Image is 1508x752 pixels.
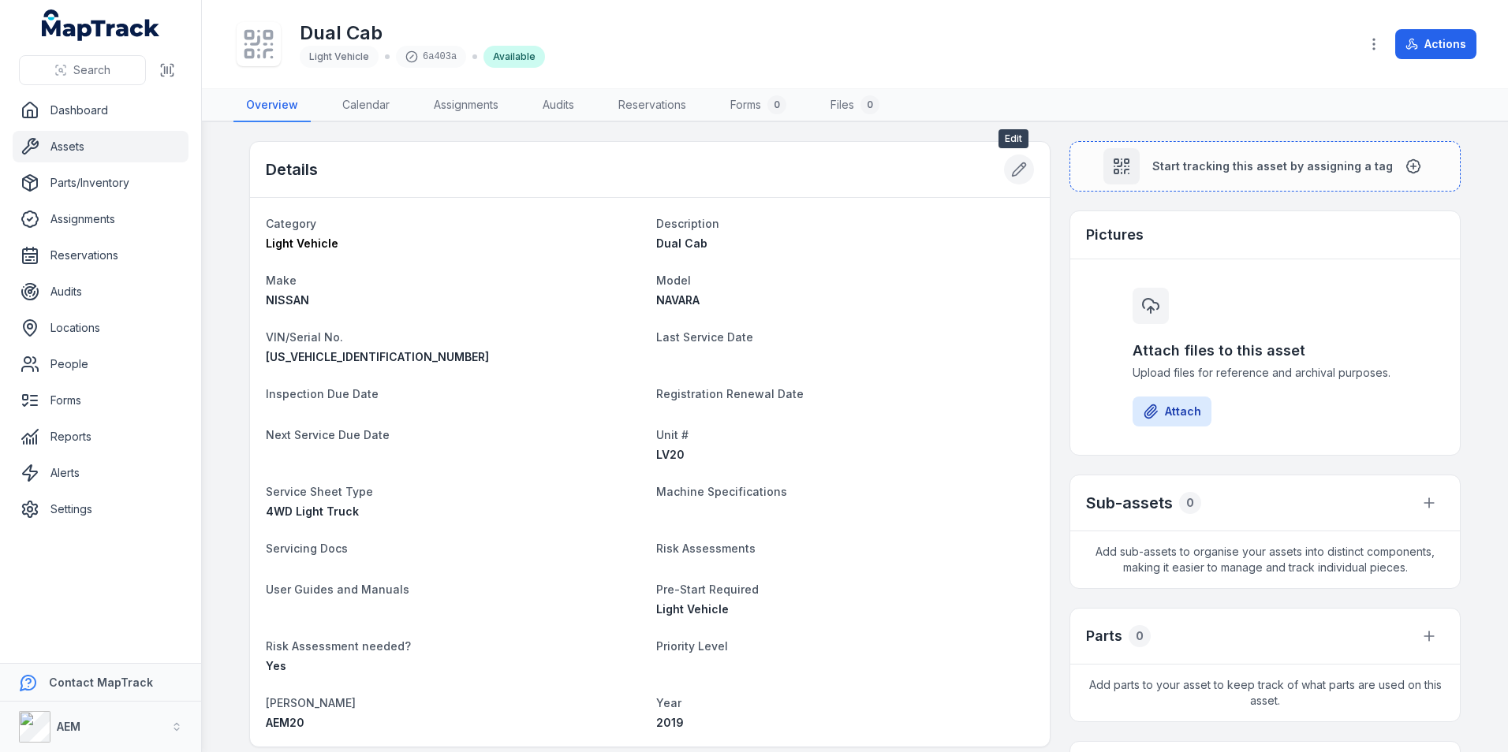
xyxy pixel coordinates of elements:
[1070,665,1460,721] span: Add parts to your asset to keep track of what parts are used on this asset.
[300,20,545,46] h1: Dual Cab
[656,583,759,596] span: Pre-Start Required
[718,89,799,122] a: Forms0
[656,485,787,498] span: Machine Specifications
[13,421,188,452] a: Reports
[1395,29,1476,59] button: Actions
[1133,396,1211,426] button: Attach
[19,55,146,85] button: Search
[818,89,892,122] a: Files0
[13,95,188,126] a: Dashboard
[266,659,286,672] span: Yes
[13,348,188,380] a: People
[266,293,309,307] span: NISSAN
[13,457,188,489] a: Alerts
[656,448,685,461] span: LV20
[1179,492,1201,514] div: 0
[13,312,188,344] a: Locations
[656,428,689,441] span: Unit #
[1086,625,1122,647] h3: Parts
[1086,492,1173,514] h2: Sub-assets
[13,167,188,199] a: Parts/Inventory
[266,158,318,181] h2: Details
[266,639,411,653] span: Risk Assessment needed?
[266,542,348,555] span: Servicing Docs
[606,89,699,122] a: Reservations
[266,350,489,363] span: [US_VEHICLE_IDENTIFICATION_NUMBER]
[421,89,511,122] a: Assignments
[656,274,691,287] span: Model
[656,217,719,230] span: Description
[57,720,80,733] strong: AEM
[656,639,728,653] span: Priority Level
[1070,531,1460,588] span: Add sub-assets to organise your assets into distinct components, making it easier to manage and t...
[309,50,369,62] span: Light Vehicle
[233,89,311,122] a: Overview
[266,583,409,596] span: User Guides and Manuals
[656,236,707,250] span: Dual Cab
[656,387,804,400] span: Registration Renewal Date
[73,62,110,78] span: Search
[266,387,379,400] span: Inspection Due Date
[656,330,753,344] span: Last Service Date
[42,9,160,41] a: MapTrack
[998,129,1028,148] span: Edit
[13,203,188,235] a: Assignments
[860,95,879,114] div: 0
[1133,365,1398,381] span: Upload files for reference and archival purposes.
[656,716,684,729] span: 2019
[1086,224,1144,246] h3: Pictures
[330,89,402,122] a: Calendar
[483,46,545,68] div: Available
[13,240,188,271] a: Reservations
[13,493,188,525] a: Settings
[530,89,587,122] a: Audits
[49,676,153,689] strong: Contact MapTrack
[13,385,188,416] a: Forms
[656,542,756,555] span: Risk Assessments
[13,276,188,307] a: Audits
[1129,625,1151,647] div: 0
[266,428,390,441] span: Next Service Due Date
[1069,141,1461,192] button: Start tracking this asset by assigning a tag
[266,330,343,344] span: VIN/Serial No.
[13,131,188,162] a: Assets
[396,46,466,68] div: 6a403a
[266,217,316,230] span: Category
[266,236,338,250] span: Light Vehicle
[266,274,297,287] span: Make
[266,716,304,729] span: AEM20
[656,602,729,616] span: Light Vehicle
[767,95,786,114] div: 0
[266,696,356,709] span: [PERSON_NAME]
[1133,340,1398,362] h3: Attach files to this asset
[656,696,681,709] span: Year
[1152,158,1393,174] span: Start tracking this asset by assigning a tag
[266,485,373,498] span: Service Sheet Type
[656,293,700,307] span: NAVARA
[266,504,359,518] span: 4WD Light Truck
